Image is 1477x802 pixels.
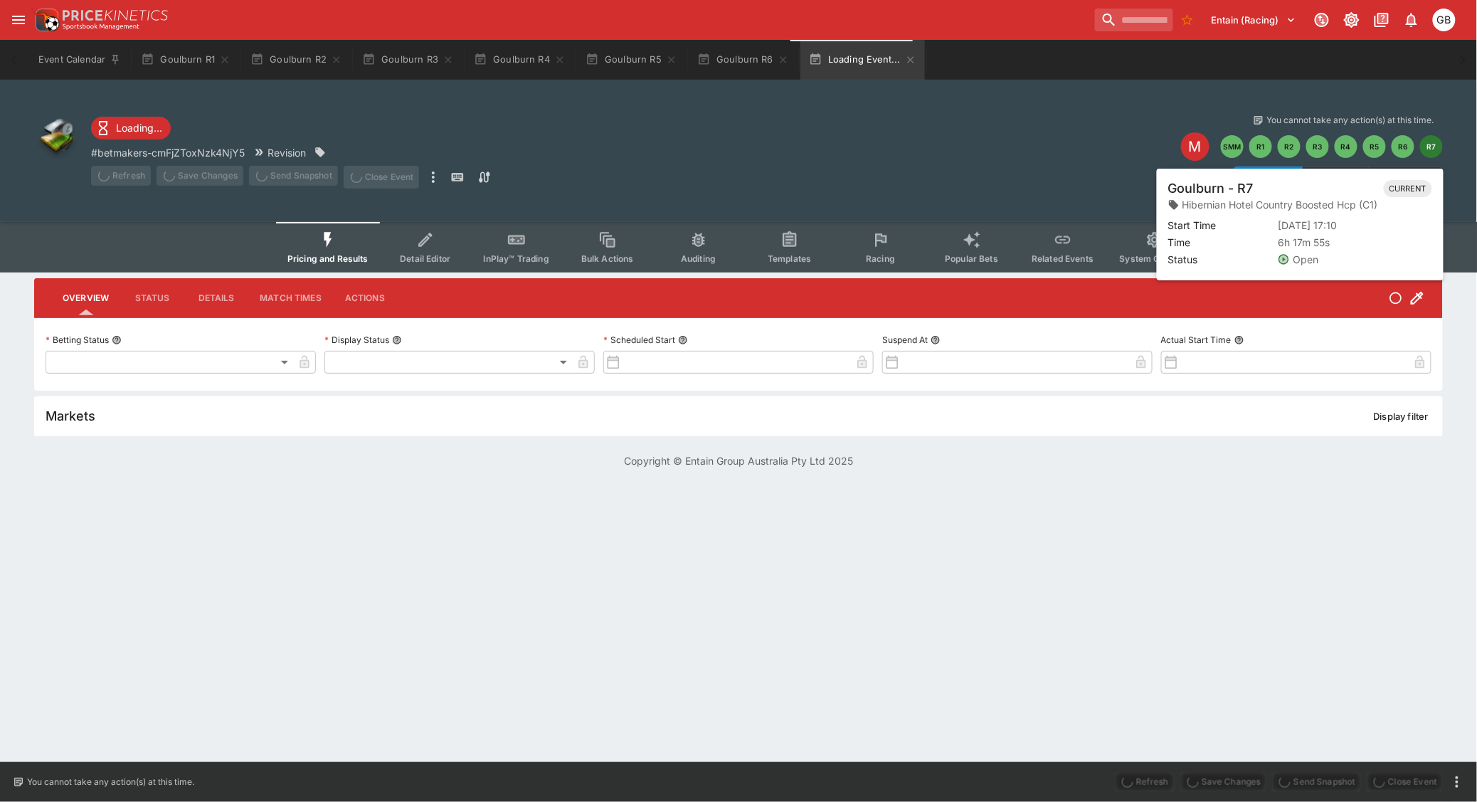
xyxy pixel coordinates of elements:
[248,281,333,315] button: Match Times
[324,334,389,346] p: Display Status
[46,334,109,346] p: Betting Status
[34,114,80,159] img: other.png
[1392,135,1414,158] button: R6
[1429,4,1460,36] button: Gary Brigginshaw
[1221,135,1443,158] nav: pagination navigation
[120,281,184,315] button: Status
[1325,170,1362,185] p: Override
[1335,135,1357,158] button: R4
[31,6,60,34] img: PriceKinetics Logo
[1369,7,1394,33] button: Documentation
[116,120,162,135] p: Loading...
[425,166,442,189] button: more
[1278,135,1301,158] button: R2
[132,40,239,80] button: Goulburn R1
[1258,170,1296,185] p: Overtype
[91,145,245,160] p: Copy To Clipboard
[287,253,369,264] span: Pricing and Results
[400,253,450,264] span: Detail Editor
[1161,334,1232,346] p: Actual Start Time
[1095,9,1173,31] input: search
[581,253,634,264] span: Bulk Actions
[268,145,306,160] p: Revision
[603,334,675,346] p: Scheduled Start
[1203,9,1305,31] button: Select Tenant
[1363,135,1386,158] button: R5
[1181,132,1209,161] div: Edit Meeting
[276,222,1201,273] div: Event type filters
[465,40,574,80] button: Goulburn R4
[1392,170,1436,185] p: Auto-Save
[1120,253,1190,264] span: System Controls
[63,23,139,30] img: Sportsbook Management
[1234,167,1443,189] div: Start From
[27,776,194,788] p: You cannot take any action(s) at this time.
[866,253,895,264] span: Racing
[800,40,925,80] button: Loading Event...
[1032,253,1094,264] span: Related Events
[30,40,129,80] button: Event Calendar
[1221,135,1244,158] button: SMM
[1249,135,1272,158] button: R1
[1365,405,1437,428] button: Display filter
[577,40,686,80] button: Goulburn R5
[689,40,798,80] button: Goulburn R6
[768,253,811,264] span: Templates
[1339,7,1365,33] button: Toggle light/dark mode
[484,253,549,264] span: InPlay™ Trading
[882,334,928,346] p: Suspend At
[945,253,998,264] span: Popular Bets
[1309,7,1335,33] button: Connected to PK
[6,7,31,33] button: open drawer
[184,281,248,315] button: Details
[51,281,120,315] button: Overview
[333,281,397,315] button: Actions
[46,408,95,424] h5: Markets
[1449,774,1466,791] button: more
[681,253,716,264] span: Auditing
[1176,9,1199,31] button: No Bookmarks
[354,40,462,80] button: Goulburn R3
[1420,135,1443,158] button: R7
[63,10,168,21] img: PriceKinetics
[1433,9,1456,31] div: Gary Brigginshaw
[242,40,351,80] button: Goulburn R2
[1306,135,1329,158] button: R3
[1399,7,1424,33] button: Notifications
[1267,114,1434,127] p: You cannot take any action(s) at this time.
